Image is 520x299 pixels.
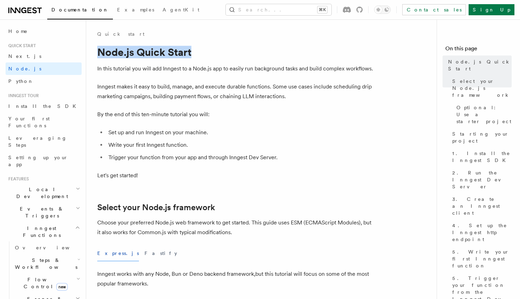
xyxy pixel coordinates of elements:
[163,7,199,12] span: AgentKit
[454,101,512,128] a: Optional: Use a starter project
[6,203,82,222] button: Events & Triggers
[469,4,514,15] a: Sign Up
[449,128,512,147] a: Starting your project
[6,75,82,87] a: Python
[97,31,145,37] a: Quick start
[8,116,50,128] span: Your first Functions
[6,25,82,37] a: Home
[6,132,82,151] a: Leveraging Steps
[12,241,82,254] a: Overview
[452,248,512,269] span: 5. Write your first Inngest function
[47,2,113,19] a: Documentation
[8,135,67,148] span: Leveraging Steps
[15,245,86,250] span: Overview
[449,246,512,272] a: 5. Write your first Inngest function
[97,46,375,58] h1: Node.js Quick Start
[452,169,512,190] span: 2. Run the Inngest Dev Server
[8,53,41,59] span: Next.js
[226,4,331,15] button: Search...⌘K
[113,2,158,19] a: Examples
[452,130,512,144] span: Starting your project
[6,50,82,62] a: Next.js
[97,269,375,289] p: Inngest works with any Node, Bun or Deno backend framework,but this tutorial will focus on some o...
[6,93,39,99] span: Inngest tour
[8,66,41,71] span: Node.js
[449,219,512,246] a: 4. Set up the Inngest http endpoint
[6,100,82,112] a: Install the SDK
[449,147,512,166] a: 1. Install the Inngest SDK
[97,82,375,101] p: Inngest makes it easy to build, manage, and execute durable functions. Some use cases include sch...
[158,2,204,19] a: AgentKit
[97,218,375,237] p: Choose your preferred Node.js web framework to get started. This guide uses ESM (ECMAScript Modul...
[445,44,512,55] h4: On this page
[8,28,28,35] span: Home
[449,75,512,101] a: Select your Node.js framework
[8,78,34,84] span: Python
[6,151,82,171] a: Setting up your app
[12,276,76,290] span: Flow Control
[106,128,375,137] li: Set up and run Inngest on your machine.
[6,222,82,241] button: Inngest Functions
[97,171,375,180] p: Let's get started!
[12,273,82,293] button: Flow Controlnew
[106,153,375,162] li: Trigger your function from your app and through Inngest Dev Server.
[6,112,82,132] a: Your first Functions
[97,203,215,212] a: Select your Node.js framework
[317,6,327,13] kbd: ⌘K
[6,183,82,203] button: Local Development
[97,246,139,261] button: Express.js
[106,140,375,150] li: Write your first Inngest function.
[6,205,76,219] span: Events & Triggers
[12,257,77,271] span: Steps & Workflows
[452,196,512,216] span: 3. Create an Inngest client
[402,4,466,15] a: Contact sales
[51,7,109,12] span: Documentation
[449,166,512,193] a: 2. Run the Inngest Dev Server
[97,64,375,74] p: In this tutorial you will add Inngest to a Node.js app to easily run background tasks and build c...
[448,58,512,72] span: Node.js Quick Start
[145,246,177,261] button: Fastify
[6,62,82,75] a: Node.js
[117,7,154,12] span: Examples
[452,78,512,99] span: Select your Node.js framework
[6,43,36,49] span: Quick start
[374,6,391,14] button: Toggle dark mode
[6,225,75,239] span: Inngest Functions
[449,193,512,219] a: 3. Create an Inngest client
[8,103,80,109] span: Install the SDK
[6,176,29,182] span: Features
[445,55,512,75] a: Node.js Quick Start
[8,155,68,167] span: Setting up your app
[456,104,512,125] span: Optional: Use a starter project
[452,222,512,243] span: 4. Set up the Inngest http endpoint
[97,110,375,119] p: By the end of this ten-minute tutorial you will:
[6,186,76,200] span: Local Development
[452,150,512,164] span: 1. Install the Inngest SDK
[12,254,82,273] button: Steps & Workflows
[56,283,68,291] span: new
